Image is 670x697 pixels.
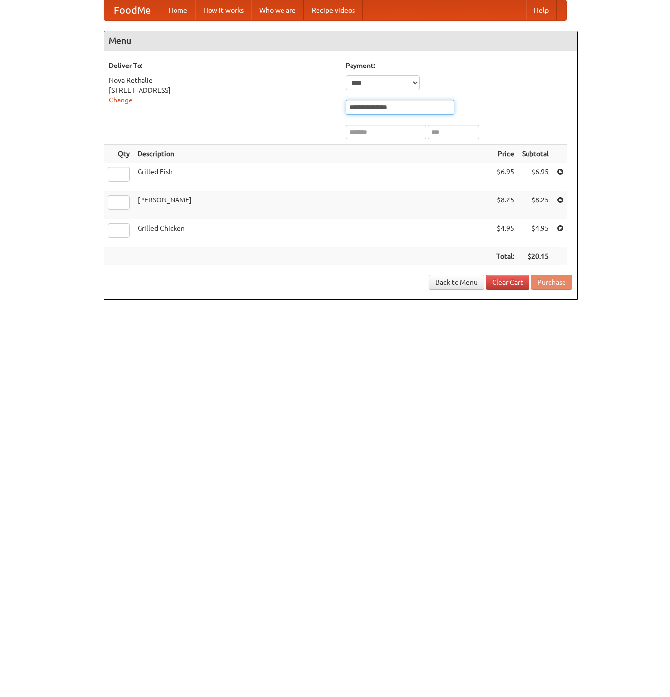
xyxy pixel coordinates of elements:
a: Recipe videos [304,0,363,20]
a: FoodMe [104,0,161,20]
a: Back to Menu [429,275,484,290]
a: Who we are [251,0,304,20]
td: $8.25 [518,191,553,219]
div: [STREET_ADDRESS] [109,85,336,95]
td: $6.95 [518,163,553,191]
td: $4.95 [493,219,518,247]
a: Help [526,0,557,20]
a: How it works [195,0,251,20]
div: Nova Rethalie [109,75,336,85]
th: $20.15 [518,247,553,266]
h5: Deliver To: [109,61,336,70]
h5: Payment: [346,61,572,70]
td: Grilled Chicken [134,219,493,247]
button: Purchase [531,275,572,290]
th: Price [493,145,518,163]
a: Home [161,0,195,20]
td: Grilled Fish [134,163,493,191]
td: $6.95 [493,163,518,191]
a: Change [109,96,133,104]
th: Total: [493,247,518,266]
td: $8.25 [493,191,518,219]
th: Subtotal [518,145,553,163]
td: $4.95 [518,219,553,247]
th: Qty [104,145,134,163]
td: [PERSON_NAME] [134,191,493,219]
th: Description [134,145,493,163]
h4: Menu [104,31,577,51]
a: Clear Cart [486,275,529,290]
